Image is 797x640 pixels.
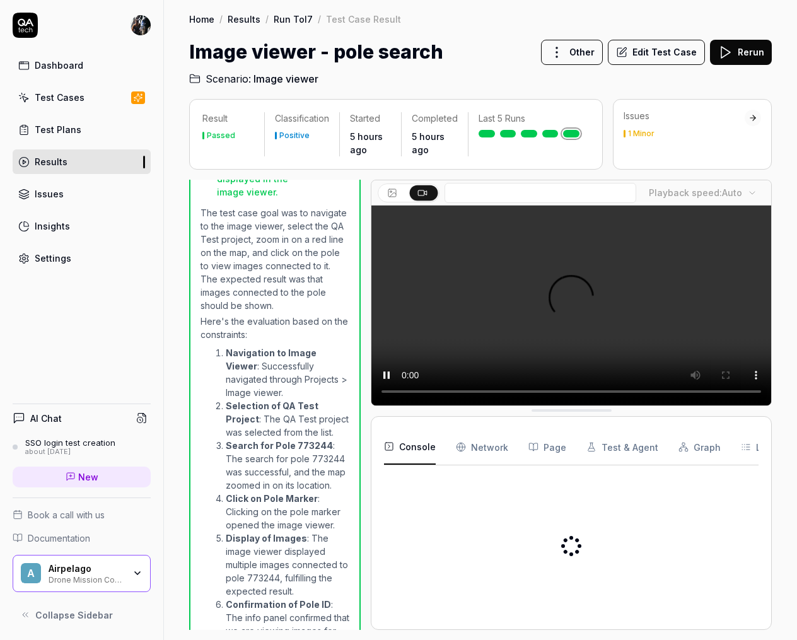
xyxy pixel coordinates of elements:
[226,532,349,598] li: : The image viewer displayed multiple images connected to pole 773244, fulfilling the expected re...
[13,85,151,110] a: Test Cases
[49,563,124,574] div: Airpelago
[13,53,151,78] a: Dashboard
[226,599,331,610] strong: Confirmation of Pole ID
[350,112,391,125] p: Started
[13,438,151,457] a: SSO login test creationabout [DATE]
[35,123,81,136] div: Test Plans
[226,533,307,544] strong: Display of Images
[21,563,41,583] span: A
[226,347,317,371] strong: Navigation to Image Viewer
[189,71,318,86] a: Scenario:Image viewer
[479,112,579,125] p: Last 5 Runs
[275,112,329,125] p: Classification
[78,470,98,484] span: New
[49,574,124,584] div: Drone Mission Control
[678,429,721,465] button: Graph
[226,439,349,492] li: : The search for pole 773244 was successful, and the map zoomed in on its location.
[628,130,654,137] div: 1 Minor
[13,467,151,487] a: New
[131,15,151,35] img: 05712e90-f4ae-4f2d-bd35-432edce69fe3.jpeg
[35,219,70,233] div: Insights
[318,13,321,25] div: /
[13,555,151,593] button: AAirpelagoDrone Mission Control
[35,608,113,622] span: Collapse Sidebar
[13,508,151,521] a: Book a call with us
[201,206,349,312] p: The test case goal was to navigate to the image viewer, select the QA Test project, zoom in on a ...
[253,71,318,86] span: Image viewer
[13,149,151,174] a: Results
[586,429,658,465] button: Test & Agent
[203,71,251,86] span: Scenario:
[13,532,151,545] a: Documentation
[202,112,254,125] p: Result
[226,440,333,451] strong: Search for Pole 773244
[226,493,318,504] strong: Click on Pole Marker
[30,412,62,425] h4: AI Chat
[13,117,151,142] a: Test Plans
[528,429,566,465] button: Page
[28,532,90,545] span: Documentation
[326,13,401,25] div: Test Case Result
[226,400,318,424] strong: Selection of QA Test Project
[35,252,71,265] div: Settings
[226,399,349,439] li: : The QA Test project was selected from the list.
[710,40,772,65] button: Rerun
[279,132,310,139] div: Positive
[13,214,151,238] a: Insights
[741,429,772,465] button: Log
[35,91,84,104] div: Test Cases
[412,112,458,125] p: Completed
[649,186,742,199] div: Playback speed:
[13,182,151,206] a: Issues
[226,492,349,532] li: : Clicking on the pole marker opened the image viewer.
[25,448,115,457] div: about [DATE]
[350,131,383,155] time: 5 hours ago
[384,429,436,465] button: Console
[25,438,115,448] div: SSO login test creation
[541,40,603,65] button: Other
[412,131,445,155] time: 5 hours ago
[456,429,508,465] button: Network
[207,132,235,139] div: Passed
[189,38,443,66] h1: Image viewer - pole search
[219,13,223,25] div: /
[35,187,64,201] div: Issues
[274,13,313,25] a: Run Tol7
[13,246,151,271] a: Settings
[201,315,349,341] p: Here's the evaluation based on the constraints:
[28,508,105,521] span: Book a call with us
[226,346,349,399] li: : Successfully navigated through Projects > Image viewer.
[624,110,745,122] div: Issues
[228,13,260,25] a: Results
[35,59,83,72] div: Dashboard
[13,602,151,627] button: Collapse Sidebar
[608,40,705,65] button: Edit Test Case
[189,13,214,25] a: Home
[265,13,269,25] div: /
[35,155,67,168] div: Results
